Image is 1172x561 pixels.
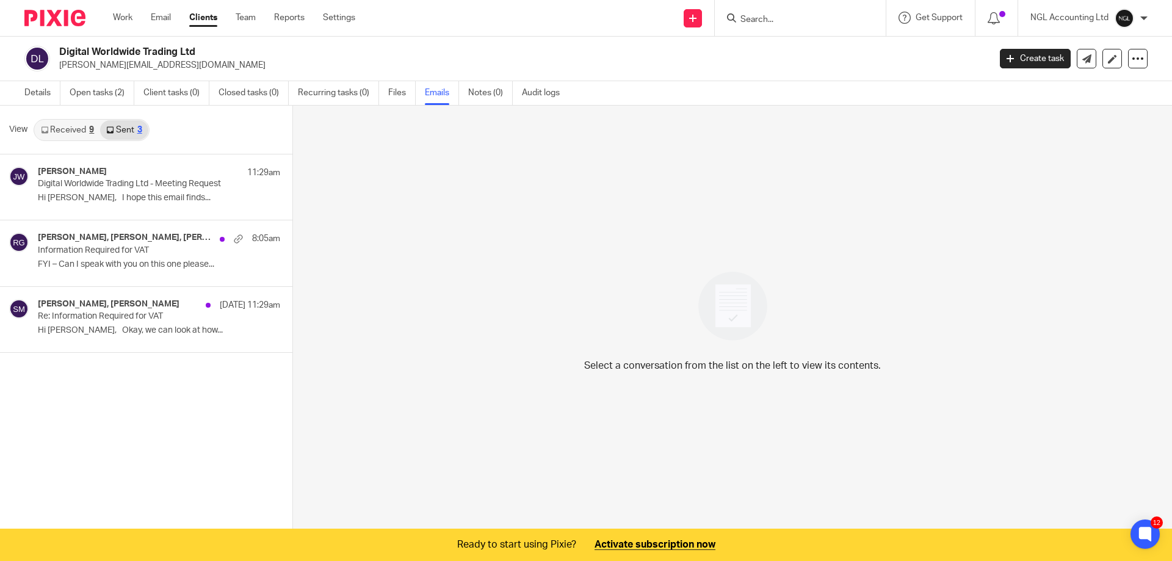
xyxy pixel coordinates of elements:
[916,13,963,22] span: Get Support
[38,245,232,256] p: Information Required for VAT
[388,81,416,105] a: Files
[24,10,85,26] img: Pixie
[38,167,107,177] h4: [PERSON_NAME]
[219,81,289,105] a: Closed tasks (0)
[690,264,775,349] img: image
[38,179,232,189] p: Digital Worldwide Trading Ltd - Meeting Request
[38,233,214,243] h4: [PERSON_NAME], [PERSON_NAME], [PERSON_NAME]
[468,81,513,105] a: Notes (0)
[252,233,280,245] p: 8:05am
[9,299,29,319] img: svg%3E
[1030,12,1109,24] p: NGL Accounting Ltd
[38,299,179,309] h4: [PERSON_NAME], [PERSON_NAME]
[9,233,29,252] img: svg%3E
[298,81,379,105] a: Recurring tasks (0)
[220,299,280,311] p: [DATE] 11:29am
[38,259,280,270] p: FYI – Can I speak with you on this one please...
[9,167,29,186] img: svg%3E
[70,81,134,105] a: Open tasks (2)
[236,12,256,24] a: Team
[143,81,209,105] a: Client tasks (0)
[35,120,100,140] a: Received9
[739,15,849,26] input: Search
[1000,49,1071,68] a: Create task
[323,12,355,24] a: Settings
[584,358,881,373] p: Select a conversation from the list on the left to view its contents.
[1151,516,1163,529] div: 12
[247,167,280,179] p: 11:29am
[189,12,217,24] a: Clients
[151,12,171,24] a: Email
[522,81,569,105] a: Audit logs
[59,59,982,71] p: [PERSON_NAME][EMAIL_ADDRESS][DOMAIN_NAME]
[38,193,280,203] p: Hi [PERSON_NAME], I hope this email finds...
[24,81,60,105] a: Details
[425,81,459,105] a: Emails
[89,126,94,134] div: 9
[274,12,305,24] a: Reports
[100,120,148,140] a: Sent3
[59,46,797,59] h2: Digital Worldwide Trading Ltd
[38,311,232,322] p: Re: Information Required for VAT
[113,12,132,24] a: Work
[9,123,27,136] span: View
[24,46,50,71] img: svg%3E
[137,126,142,134] div: 3
[38,325,280,336] p: Hi [PERSON_NAME], Okay, we can look at how...
[1115,9,1134,28] img: NGL%20Logo%20Social%20Circle%20JPG.jpg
